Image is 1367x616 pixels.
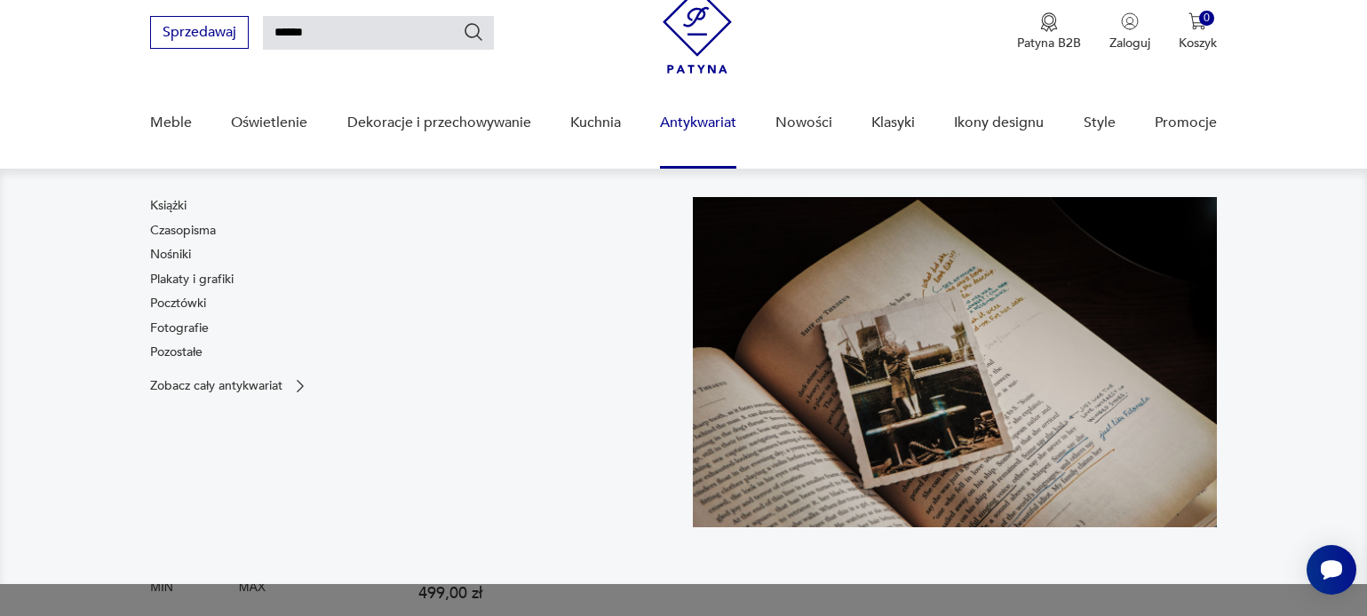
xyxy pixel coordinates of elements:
a: Dekoracje i przechowywanie [347,89,531,157]
a: Fotografie [150,320,209,337]
img: Ikona medalu [1040,12,1058,32]
a: Style [1084,89,1116,157]
p: Zobacz cały antykwariat [150,380,282,391]
img: Ikona koszyka [1188,12,1206,30]
a: Nowości [775,89,832,157]
button: Sprzedawaj [150,16,249,49]
a: Ikony designu [954,89,1044,157]
a: Plakaty i grafiki [150,271,234,288]
a: Oświetlenie [231,89,307,157]
a: Pocztówki [150,295,206,312]
button: Zaloguj [1109,12,1150,51]
div: 0 [1199,11,1214,26]
a: Nośniki [150,246,191,264]
a: Książki [150,197,187,215]
a: Promocje [1155,89,1217,157]
button: 0Koszyk [1179,12,1217,51]
a: Kuchnia [570,89,621,157]
button: Szukaj [463,21,484,43]
iframe: Smartsupp widget button [1307,545,1356,595]
p: Patyna B2B [1017,35,1081,51]
a: Ikona medaluPatyna B2B [1017,12,1081,51]
p: Zaloguj [1109,35,1150,51]
a: Czasopisma [150,222,216,240]
a: Klasyki [871,89,915,157]
p: Koszyk [1179,35,1217,51]
a: Pozostałe [150,344,203,361]
img: Ikonka użytkownika [1121,12,1139,30]
a: Meble [150,89,192,157]
button: Patyna B2B [1017,12,1081,51]
img: c8a9187830f37f141118a59c8d49ce82.jpg [693,197,1217,527]
a: Sprzedawaj [150,28,249,40]
a: Antykwariat [660,89,736,157]
a: Zobacz cały antykwariat [150,377,309,395]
